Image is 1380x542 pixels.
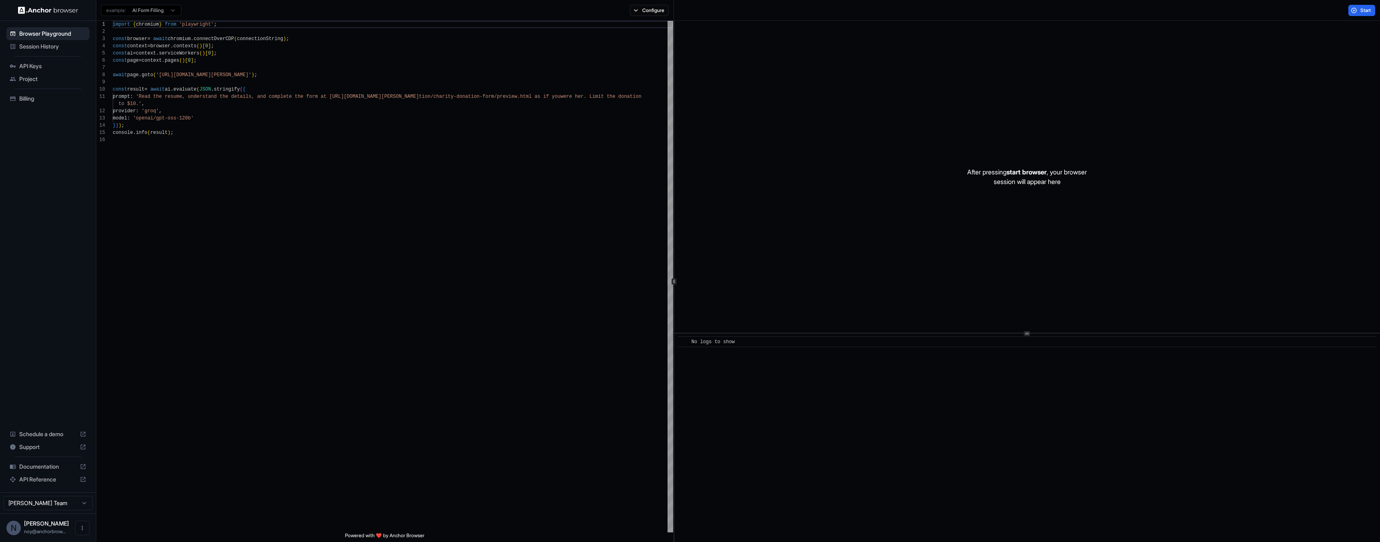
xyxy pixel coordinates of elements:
[153,36,168,42] span: await
[214,87,240,92] span: stringify
[113,58,127,63] span: const
[682,338,686,346] span: ​
[286,36,289,42] span: ;
[214,22,217,27] span: ;
[283,36,286,42] span: )
[159,108,162,114] span: ,
[254,72,257,78] span: ;
[96,35,105,42] div: 3
[191,58,193,63] span: ]
[240,87,243,92] span: (
[19,475,77,483] span: API Reference
[18,6,78,14] img: Anchor Logo
[96,71,105,79] div: 8
[173,43,197,49] span: contexts
[159,51,199,56] span: serviceWorkers
[197,87,199,92] span: (
[113,51,127,56] span: const
[165,22,177,27] span: from
[179,22,214,27] span: 'playwright'
[150,87,165,92] span: await
[127,87,144,92] span: result
[147,43,150,49] span: =
[106,7,126,14] span: example:
[96,93,105,100] div: 11
[630,5,669,16] button: Configure
[205,43,208,49] span: 0
[162,58,164,63] span: .
[6,428,89,441] div: Schedule a demo
[133,51,136,56] span: =
[199,43,202,49] span: )
[147,130,150,135] span: (
[24,528,66,534] span: noy@anchorbrowser.io
[96,57,105,64] div: 6
[142,58,162,63] span: context
[96,115,105,122] div: 13
[96,86,105,93] div: 10
[243,87,246,92] span: {
[96,129,105,136] div: 15
[96,64,105,71] div: 7
[202,51,205,56] span: )
[6,73,89,85] div: Project
[122,123,124,128] span: ;
[6,460,89,473] div: Documentation
[419,94,560,99] span: tion/charity-donation-form/preview.html as if you
[185,58,188,63] span: [
[113,87,127,92] span: const
[188,58,191,63] span: 0
[136,51,156,56] span: context
[113,22,130,27] span: import
[96,50,105,57] div: 5
[96,107,105,115] div: 12
[144,87,147,92] span: =
[19,463,77,471] span: Documentation
[1007,168,1047,176] span: start browser
[6,473,89,486] div: API Reference
[252,72,254,78] span: )
[113,43,127,49] span: const
[113,36,127,42] span: const
[19,443,77,451] span: Support
[96,79,105,86] div: 9
[24,520,69,527] span: Noy Meir
[170,43,173,49] span: .
[139,58,142,63] span: =
[159,22,162,27] span: }
[19,430,77,438] span: Schedule a demo
[202,43,205,49] span: [
[199,87,211,92] span: JSON
[19,62,86,70] span: API Keys
[127,43,147,49] span: context
[153,72,156,78] span: (
[96,21,105,28] div: 1
[127,51,133,56] span: ai
[214,51,217,56] span: ;
[208,51,211,56] span: 0
[6,521,21,535] div: N
[139,72,142,78] span: .
[194,58,197,63] span: ;
[6,60,89,73] div: API Keys
[136,130,148,135] span: info
[133,130,136,135] span: .
[150,130,168,135] span: result
[156,51,159,56] span: .
[194,36,234,42] span: connectOverCDP
[127,72,139,78] span: page
[133,115,193,121] span: 'openai/gpt-oss-120b'
[113,130,133,135] span: console
[168,36,191,42] span: chromium
[237,36,283,42] span: connectionString
[191,36,193,42] span: .
[6,27,89,40] div: Browser Playground
[127,58,139,63] span: page
[967,167,1087,186] p: After pressing , your browser session will appear here
[142,101,144,107] span: ,
[116,123,118,128] span: )
[211,51,214,56] span: ]
[147,36,150,42] span: =
[118,123,121,128] span: )
[1348,5,1375,16] button: Start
